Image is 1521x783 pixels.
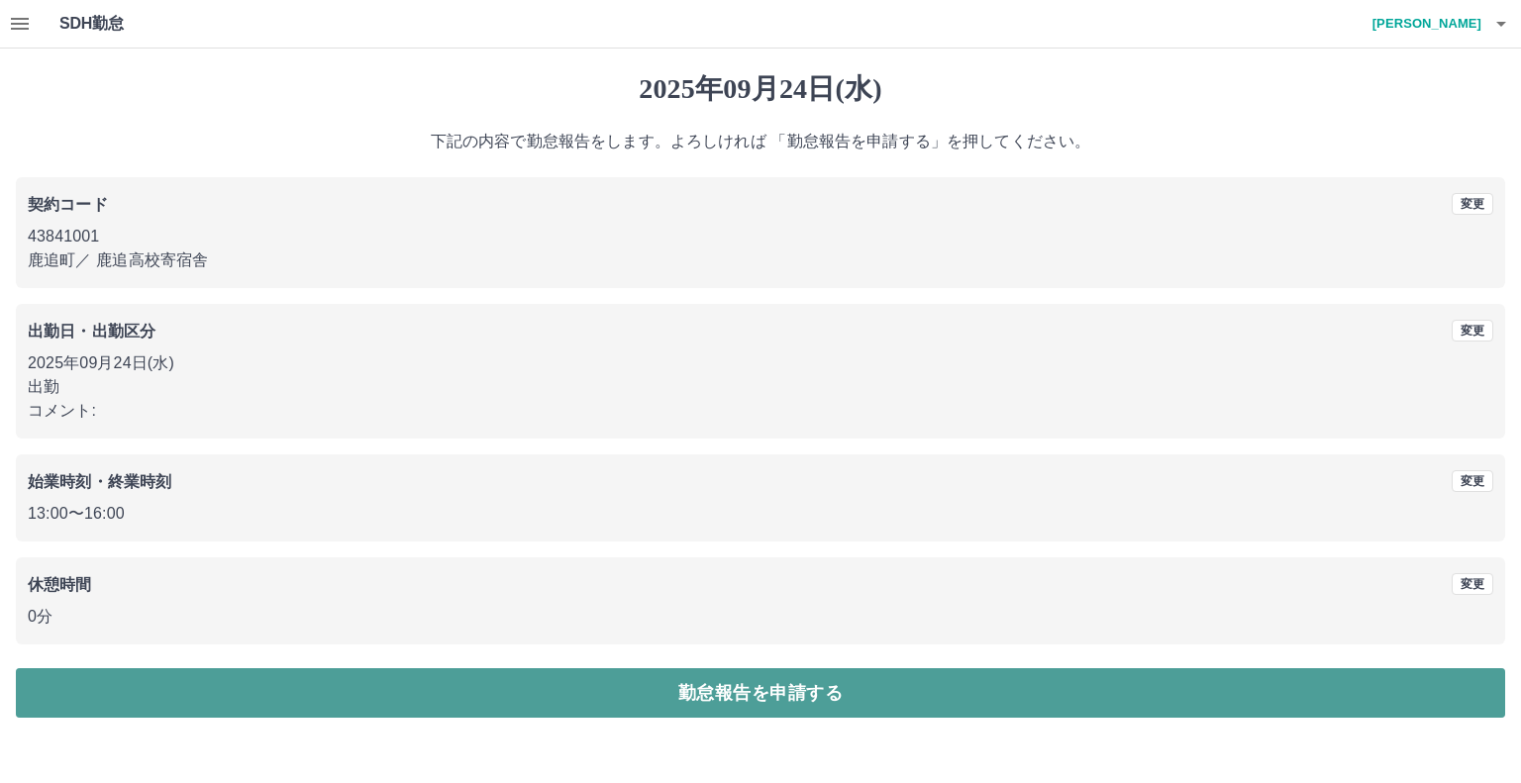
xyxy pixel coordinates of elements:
b: 休憩時間 [28,576,92,593]
button: 勤怠報告を申請する [16,668,1505,718]
button: 変更 [1452,193,1493,215]
p: 0分 [28,605,1493,629]
b: 契約コード [28,196,108,213]
button: 変更 [1452,320,1493,342]
h1: 2025年09月24日(水) [16,72,1505,106]
p: 43841001 [28,225,1493,248]
b: 出勤日・出勤区分 [28,323,155,340]
b: 始業時刻・終業時刻 [28,473,171,490]
button: 変更 [1452,573,1493,595]
p: 2025年09月24日(水) [28,351,1493,375]
p: 13:00 〜 16:00 [28,502,1493,526]
p: 出勤 [28,375,1493,399]
p: 下記の内容で勤怠報告をします。よろしければ 「勤怠報告を申請する」を押してください。 [16,130,1505,153]
button: 変更 [1452,470,1493,492]
p: コメント: [28,399,1493,423]
p: 鹿追町 ／ 鹿追高校寄宿舎 [28,248,1493,272]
